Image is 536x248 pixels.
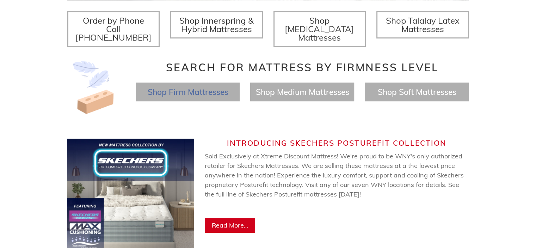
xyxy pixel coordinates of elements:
span: Read More... [212,221,248,229]
a: Order by Phone Call [PHONE_NUMBER] [67,11,160,47]
span: Shop Innerspring & Hybrid Mattresses [179,15,254,34]
a: Shop Innerspring & Hybrid Mattresses [170,11,263,38]
span: Shop [MEDICAL_DATA] Mattresses [285,15,354,43]
span: Shop Talalay Latex Mattresses [386,15,460,34]
a: Shop Soft Mattresses [377,87,456,97]
a: Shop Firm Mattresses [147,87,228,97]
a: Shop Medium Mattresses [255,87,349,97]
a: Read More... [205,218,255,233]
a: Shop Talalay Latex Mattresses [376,11,469,38]
span: Introducing Skechers Posturefit Collection [227,138,446,147]
span: Search for Mattress by Firmness Level [166,61,439,74]
a: Shop [MEDICAL_DATA] Mattresses [273,11,366,47]
span: Sold Exclusively at Xtreme Discount Mattress! We're proud to be WNY's only authorized retailer fo... [205,152,464,217]
span: Order by Phone Call [PHONE_NUMBER] [75,15,152,43]
img: Image-of-brick- and-feather-representing-firm-and-soft-feel [67,61,120,114]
